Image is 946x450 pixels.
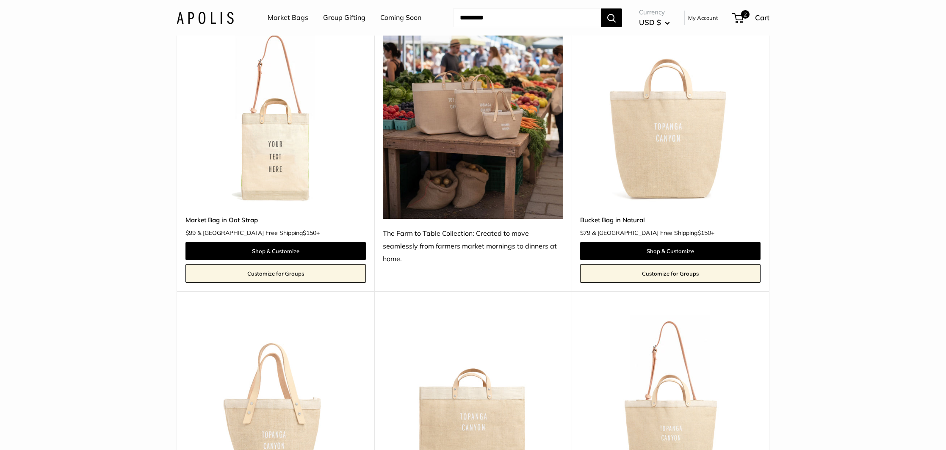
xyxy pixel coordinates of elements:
[639,6,670,18] span: Currency
[303,229,316,237] span: $150
[639,16,670,29] button: USD $
[580,229,590,237] span: $79
[688,13,718,23] a: My Account
[733,11,769,25] a: 2 Cart
[380,11,421,24] a: Coming Soon
[185,215,366,225] a: Market Bag in Oat Strap
[755,13,769,22] span: Cart
[580,26,761,207] a: Bucket Bag in NaturalBucket Bag in Natural
[323,11,365,24] a: Group Gifting
[592,230,714,236] span: & [GEOGRAPHIC_DATA] Free Shipping +
[185,229,196,237] span: $99
[601,8,622,27] button: Search
[383,26,563,219] img: The Farm to Table Collection: Created to move seamlessly from farmers market mornings to dinners ...
[639,18,661,27] span: USD $
[185,26,366,207] img: Market Bag in Oat Strap
[580,215,761,225] a: Bucket Bag in Natural
[580,242,761,260] a: Shop & Customize
[268,11,308,24] a: Market Bags
[197,230,320,236] span: & [GEOGRAPHIC_DATA] Free Shipping +
[580,26,761,207] img: Bucket Bag in Natural
[453,8,601,27] input: Search...
[580,264,761,283] a: Customize for Groups
[697,229,711,237] span: $150
[177,11,234,24] img: Apolis
[185,26,366,207] a: Market Bag in Oat StrapMarket Bag in Oat Strap
[185,264,366,283] a: Customize for Groups
[741,10,750,19] span: 2
[383,227,563,265] div: The Farm to Table Collection: Created to move seamlessly from farmers market mornings to dinners ...
[185,242,366,260] a: Shop & Customize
